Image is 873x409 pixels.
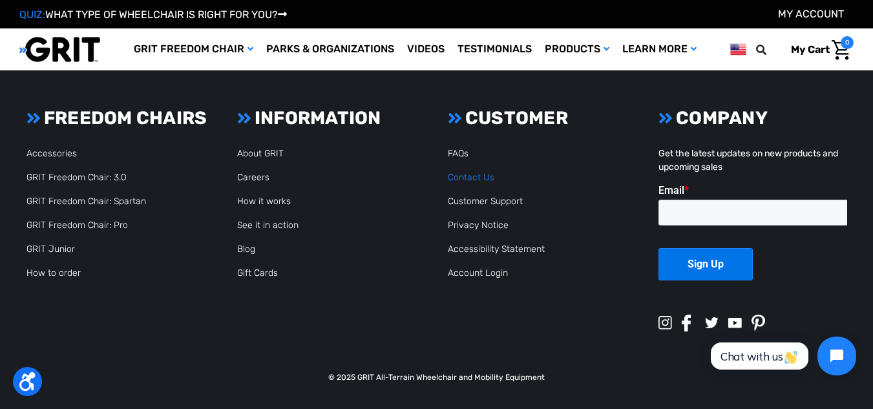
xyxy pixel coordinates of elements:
[237,220,299,231] a: See it in action
[127,28,260,70] a: GRIT Freedom Chair
[26,172,127,183] a: GRIT Freedom Chair: 3.0
[237,107,426,129] h3: INFORMATION
[658,147,847,174] p: Get the latest updates on new products and upcoming sales
[448,267,508,278] a: Account Login
[658,316,672,330] img: instagram
[448,107,636,129] h3: CUSTOMER
[448,244,545,255] a: Accessibility Statement
[237,148,284,159] a: About GRIT
[730,41,746,58] img: us.png
[237,196,291,207] a: How it works
[658,107,847,129] h3: COMPANY
[19,36,100,63] img: GRIT All-Terrain Wheelchair and Mobility Equipment
[26,196,146,207] a: GRIT Freedom Chair: Spartan
[448,220,509,231] a: Privacy Notice
[752,315,765,331] img: pinterest
[237,172,269,183] a: Careers
[451,28,538,70] a: Testimonials
[26,244,75,255] a: GRIT Junior
[26,267,81,278] a: How to order
[616,28,703,70] a: Learn More
[832,40,850,60] img: Cart
[448,148,468,159] a: FAQs
[237,244,255,255] a: Blog
[728,318,742,328] img: youtube
[26,107,215,129] h3: FREEDOM CHAIRS
[448,172,494,183] a: Contact Us
[697,326,867,386] iframe: Tidio Chat
[260,28,401,70] a: Parks & Organizations
[791,43,830,56] span: My Cart
[762,36,781,63] input: Search
[682,315,691,331] img: facebook
[237,267,278,278] a: Gift Cards
[658,184,847,303] iframe: Form 0
[705,317,719,328] img: twitter
[778,8,844,20] a: Account
[19,8,45,21] span: QUIZ:
[19,8,287,21] a: QUIZ:WHAT TYPE OF WHEELCHAIR IS RIGHT FOR YOU?
[401,28,451,70] a: Videos
[538,28,616,70] a: Products
[26,220,128,231] a: GRIT Freedom Chair: Pro
[19,372,854,383] p: © 2025 GRIT All-Terrain Wheelchair and Mobility Equipment
[781,36,854,63] a: Cart with 0 items
[448,196,523,207] a: Customer Support
[841,36,854,49] span: 0
[26,148,77,159] a: Accessories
